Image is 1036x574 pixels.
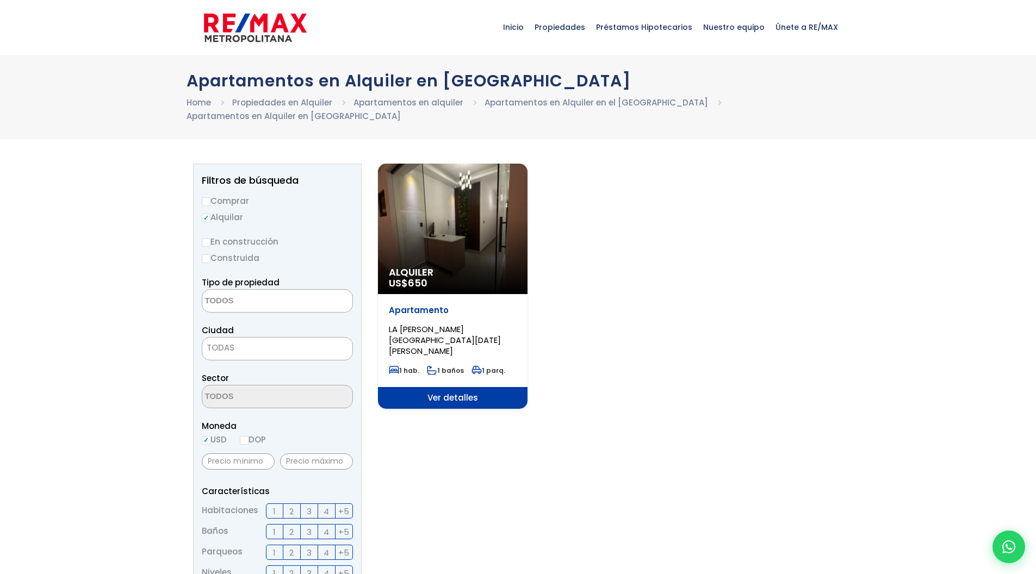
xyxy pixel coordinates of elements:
[202,175,353,186] h2: Filtros de búsqueda
[427,366,464,375] span: 1 baños
[273,525,276,539] span: 1
[389,366,419,375] span: 1 hab.
[202,385,308,409] textarea: Search
[353,97,463,108] a: Apartamentos en alquiler
[240,436,249,445] input: DOP
[202,197,210,206] input: Comprar
[378,164,528,409] a: Alquiler US$650 Apartamento LA [PERSON_NAME][GEOGRAPHIC_DATA][DATE][PERSON_NAME] 1 hab. 1 baños 1...
[591,11,698,43] span: Préstamos Hipotecarios
[338,504,349,518] span: +5
[202,254,210,263] input: Construida
[529,11,591,43] span: Propiedades
[498,11,529,43] span: Inicio
[202,337,353,360] span: TODAS
[202,251,353,265] label: Construida
[698,11,770,43] span: Nuestro equipo
[472,366,505,375] span: 1 parq.
[202,503,258,519] span: Habitaciones
[324,504,329,518] span: 4
[202,340,352,355] span: TODAS
[202,194,353,208] label: Comprar
[202,290,308,313] textarea: Search
[187,109,401,123] li: Apartamentos en Alquiler en [GEOGRAPHIC_DATA]
[289,546,294,559] span: 2
[202,214,210,222] input: Alquilar
[389,267,517,278] span: Alquiler
[289,525,294,539] span: 2
[202,545,243,560] span: Parqueos
[202,484,353,498] p: Características
[232,97,332,108] a: Propiedades en Alquiler
[485,97,708,108] a: Apartamentos en Alquiler en el [GEOGRAPHIC_DATA]
[408,276,427,290] span: 650
[202,325,234,336] span: Ciudad
[289,504,294,518] span: 2
[378,387,528,409] span: Ver detalles
[202,277,280,288] span: Tipo de propiedad
[307,525,312,539] span: 3
[202,419,353,433] span: Moneda
[389,276,427,290] span: US$
[202,524,228,539] span: Baños
[338,546,349,559] span: +5
[324,525,329,539] span: 4
[273,504,276,518] span: 1
[204,11,307,44] img: remax-metropolitana-logo
[202,436,210,445] input: USD
[770,11,843,43] span: Únete a RE/MAX
[187,71,850,90] h1: Apartamentos en Alquiler en [GEOGRAPHIC_DATA]
[202,235,353,248] label: En construcción
[389,323,501,357] span: LA [PERSON_NAME][GEOGRAPHIC_DATA][DATE][PERSON_NAME]
[307,504,312,518] span: 3
[338,525,349,539] span: +5
[273,546,276,559] span: 1
[389,305,517,316] p: Apartamento
[202,238,210,247] input: En construcción
[280,453,353,470] input: Precio máximo
[187,97,211,108] a: Home
[202,453,275,470] input: Precio mínimo
[202,210,353,224] label: Alquilar
[207,342,234,353] span: TODAS
[202,433,227,446] label: USD
[202,372,229,384] span: Sector
[240,433,266,446] label: DOP
[307,546,312,559] span: 3
[324,546,329,559] span: 4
